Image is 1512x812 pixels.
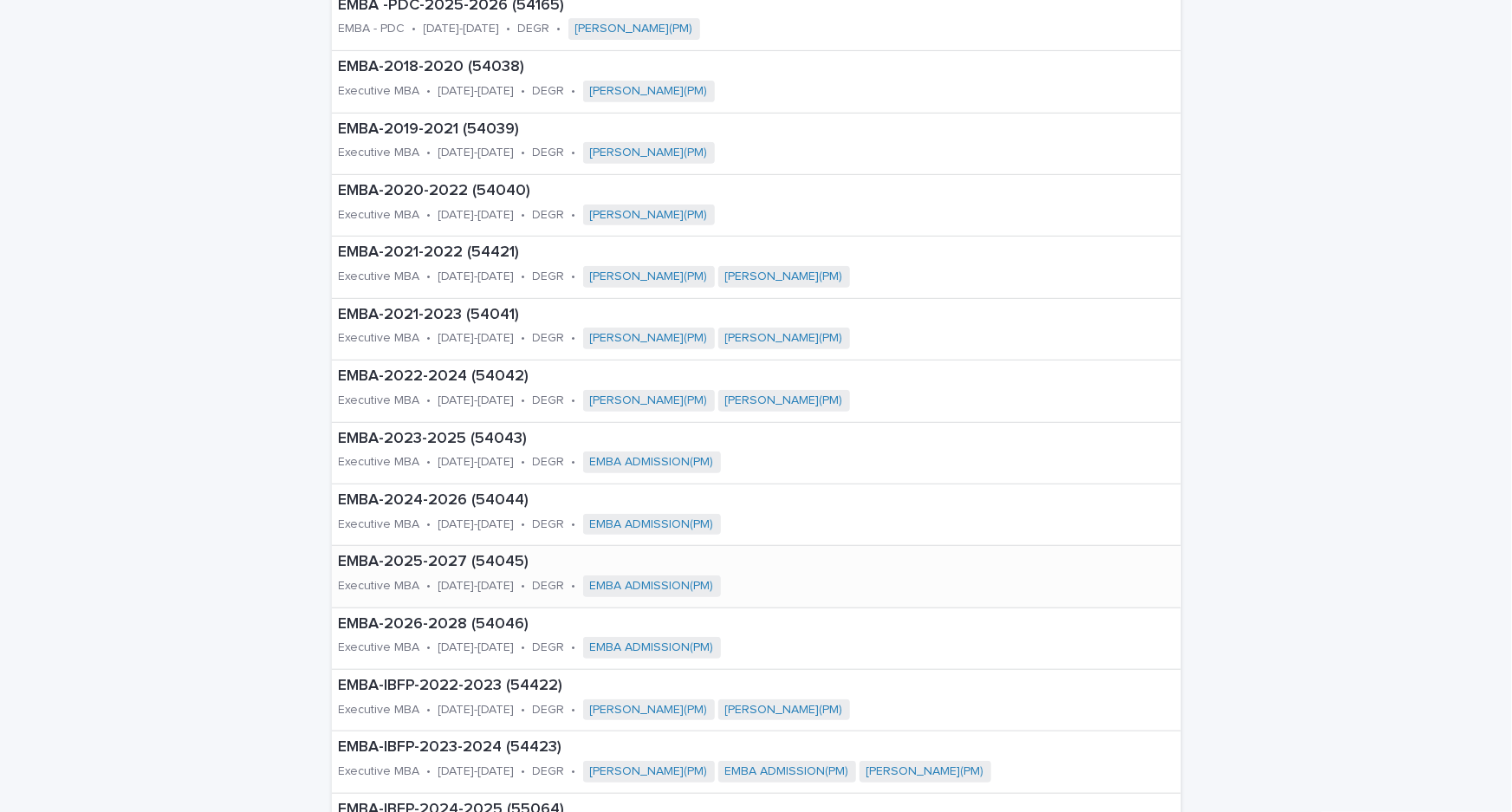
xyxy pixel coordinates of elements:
p: • [522,331,526,346]
p: • [522,640,526,655]
p: • [522,764,526,779]
a: EMBA-2021-2023 (54041)Executive MBA•[DATE]-[DATE]•DEGR•[PERSON_NAME](PM) [PERSON_NAME](PM) [332,299,1181,361]
p: [DATE]-[DATE] [424,22,500,36]
p: Executive MBA [339,640,420,655]
a: EMBA-2025-2027 (54045)Executive MBA•[DATE]-[DATE]•DEGR•EMBA ADMISSION(PM) [332,546,1181,607]
p: • [427,640,432,655]
p: • [572,270,576,284]
a: [PERSON_NAME](PM) [590,393,708,408]
a: [PERSON_NAME](PM) [590,703,708,718]
p: EMBA-2021-2022 (54421) [339,244,1035,263]
a: [PERSON_NAME](PM) [590,84,708,99]
p: Executive MBA [339,393,420,408]
p: • [507,22,511,36]
p: [DATE]-[DATE] [438,640,515,655]
p: EMBA - PDC [339,22,406,36]
p: • [572,640,576,655]
p: • [557,22,561,36]
p: DEGR [533,84,565,99]
a: EMBA-2024-2026 (54044)Executive MBA•[DATE]-[DATE]•DEGR•EMBA ADMISSION(PM) [332,484,1181,546]
p: Executive MBA [339,208,420,223]
p: • [427,331,432,346]
p: • [427,517,432,532]
p: EMBA-2025-2027 (54045) [339,553,915,572]
p: Executive MBA [339,331,420,346]
p: [DATE]-[DATE] [438,579,515,594]
a: EMBA-IBFP-2023-2024 (54423)Executive MBA•[DATE]-[DATE]•DEGR•[PERSON_NAME](PM) EMBA ADMISSION(PM) ... [332,731,1181,793]
a: EMBA-IBFP-2022-2023 (54422)Executive MBA•[DATE]-[DATE]•DEGR•[PERSON_NAME](PM) [PERSON_NAME](PM) [332,670,1181,731]
p: DEGR [533,517,565,532]
p: Executive MBA [339,270,420,284]
p: • [522,703,526,718]
a: [PERSON_NAME](PM) [725,393,843,408]
p: [DATE]-[DATE] [438,331,515,346]
p: • [427,270,432,284]
a: EMBA ADMISSION(PM) [725,764,849,779]
p: • [572,703,576,718]
p: • [572,146,576,160]
a: EMBA ADMISSION(PM) [590,640,714,655]
p: Executive MBA [339,764,420,779]
a: [PERSON_NAME](PM) [590,146,708,160]
p: • [572,84,576,99]
p: • [427,208,432,223]
a: [PERSON_NAME](PM) [725,331,843,346]
p: • [412,22,417,36]
p: • [522,517,526,532]
p: • [572,517,576,532]
a: [PERSON_NAME](PM) [590,270,708,284]
a: EMBA ADMISSION(PM) [590,579,714,594]
p: [DATE]-[DATE] [438,455,515,470]
p: DEGR [518,22,550,36]
p: DEGR [533,146,565,160]
p: • [572,579,576,594]
p: Executive MBA [339,579,420,594]
p: [DATE]-[DATE] [438,393,515,408]
p: • [427,764,432,779]
p: EMBA-IBFP-2022-2023 (54422) [339,677,1078,696]
p: • [522,146,526,160]
p: [DATE]-[DATE] [438,703,515,718]
p: DEGR [533,331,565,346]
a: [PERSON_NAME](PM) [590,208,708,223]
p: Executive MBA [339,703,420,718]
p: • [427,393,432,408]
p: • [427,84,432,99]
p: • [522,270,526,284]
p: • [522,579,526,594]
p: DEGR [533,579,565,594]
p: EMBA-2023-2025 (54043) [339,430,913,449]
p: • [572,331,576,346]
p: [DATE]-[DATE] [438,146,515,160]
p: • [522,208,526,223]
p: Executive MBA [339,146,420,160]
a: EMBA-2018-2020 (54038)Executive MBA•[DATE]-[DATE]•DEGR•[PERSON_NAME](PM) [332,51,1181,113]
p: • [522,393,526,408]
p: Executive MBA [339,84,420,99]
p: [DATE]-[DATE] [438,208,515,223]
a: EMBA-2026-2028 (54046)Executive MBA•[DATE]-[DATE]•DEGR•EMBA ADMISSION(PM) [332,608,1181,670]
p: • [427,146,432,160]
a: EMBA-2022-2024 (54042)Executive MBA•[DATE]-[DATE]•DEGR•[PERSON_NAME](PM) [PERSON_NAME](PM) [332,361,1181,422]
p: DEGR [533,208,565,223]
p: DEGR [533,640,565,655]
p: • [427,703,432,718]
p: • [572,393,576,408]
a: EMBA-2021-2022 (54421)Executive MBA•[DATE]-[DATE]•DEGR•[PERSON_NAME](PM) [PERSON_NAME](PM) [332,237,1181,298]
p: • [427,579,432,594]
a: [PERSON_NAME](PM) [866,764,984,779]
a: EMBA ADMISSION(PM) [590,455,714,470]
a: EMBA-2020-2022 (54040)Executive MBA•[DATE]-[DATE]•DEGR•[PERSON_NAME](PM) [332,175,1181,237]
p: EMBA-2022-2024 (54042) [339,367,1044,387]
a: EMBA-2023-2025 (54043)Executive MBA•[DATE]-[DATE]•DEGR•EMBA ADMISSION(PM) [332,423,1181,484]
p: EMBA-2018-2020 (54038) [339,58,905,77]
p: [DATE]-[DATE] [438,84,515,99]
p: • [522,84,526,99]
a: [PERSON_NAME](PM) [575,22,693,36]
p: [DATE]-[DATE] [438,517,515,532]
p: EMBA-2019-2021 (54039) [339,120,899,140]
p: EMBA-IBFP-2023-2024 (54423) [339,738,1174,757]
p: • [572,764,576,779]
a: EMBA-2019-2021 (54039)Executive MBA•[DATE]-[DATE]•DEGR•[PERSON_NAME](PM) [332,114,1181,175]
p: DEGR [533,703,565,718]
